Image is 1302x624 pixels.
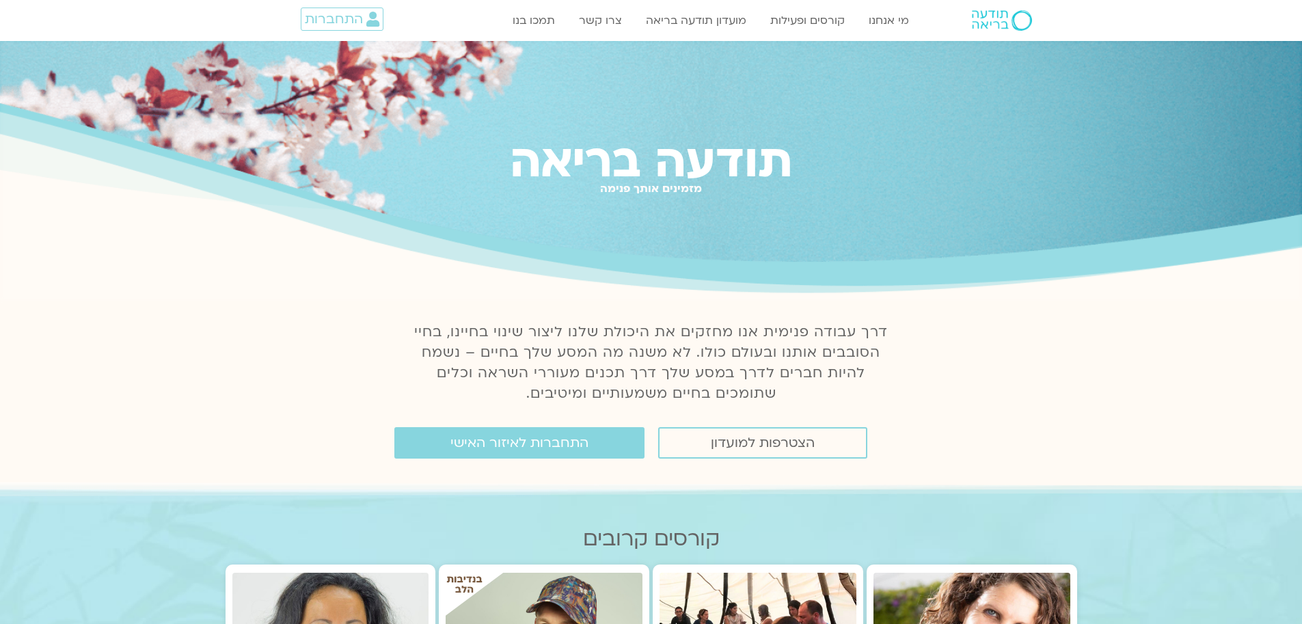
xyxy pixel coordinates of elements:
[658,427,867,459] a: הצטרפות למועדון
[572,8,629,33] a: צרו קשר
[763,8,852,33] a: קורסים ופעילות
[226,527,1077,551] h2: קורסים קרובים
[394,427,645,459] a: התחברות לאיזור האישי
[972,10,1032,31] img: תודעה בריאה
[301,8,383,31] a: התחברות
[506,8,562,33] a: תמכו בנו
[711,435,815,450] span: הצטרפות למועדון
[862,8,916,33] a: מי אנחנו
[450,435,588,450] span: התחברות לאיזור האישי
[639,8,753,33] a: מועדון תודעה בריאה
[305,12,363,27] span: התחברות
[407,322,896,404] p: דרך עבודה פנימית אנו מחזקים את היכולת שלנו ליצור שינוי בחיינו, בחיי הסובבים אותנו ובעולם כולו. לא...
